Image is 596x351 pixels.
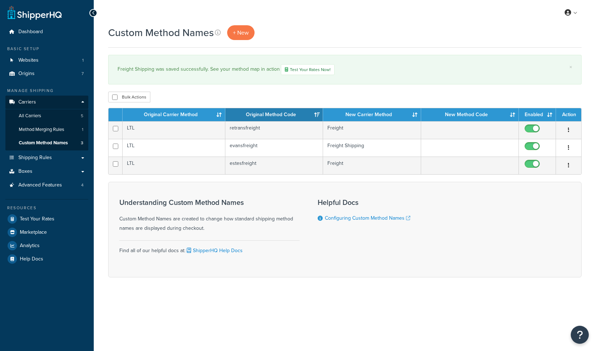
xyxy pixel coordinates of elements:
span: Origins [18,71,35,77]
li: Custom Method Names [5,136,88,150]
span: Boxes [18,168,32,175]
th: Action [556,108,581,121]
span: Custom Method Names [19,140,68,146]
a: All Carriers 5 [5,109,88,123]
a: Configuring Custom Method Names [325,214,410,222]
span: Marketplace [20,229,47,236]
a: ShipperHQ Help Docs [185,247,243,254]
li: Carriers [5,96,88,150]
a: Advanced Features 4 [5,179,88,192]
li: Method Merging Rules [5,123,88,136]
span: 1 [82,127,83,133]
th: New Carrier Method: activate to sort column ascending [323,108,421,121]
td: retransfreight [225,121,323,139]
th: New Method Code: activate to sort column ascending [421,108,519,121]
a: Test Your Rates Now! [281,64,335,75]
span: + New [233,28,249,37]
span: Advanced Features [18,182,62,188]
a: Method Merging Rules 1 [5,123,88,136]
a: Analytics [5,239,88,252]
li: Advanced Features [5,179,88,192]
span: 3 [81,140,83,146]
div: Manage Shipping [5,88,88,94]
span: Analytics [20,243,40,249]
a: × [569,64,572,70]
td: evansfreight [225,139,323,157]
h1: Custom Method Names [108,26,214,40]
a: Carriers [5,96,88,109]
li: All Carriers [5,109,88,123]
div: Custom Method Names are created to change how standard shipping method names are displayed during... [119,198,300,233]
li: Origins [5,67,88,80]
span: 5 [81,113,83,119]
span: 1 [82,57,84,63]
th: Enabled: activate to sort column ascending [519,108,556,121]
div: Resources [5,205,88,211]
a: Marketplace [5,226,88,239]
a: Test Your Rates [5,212,88,225]
span: Test Your Rates [20,216,54,222]
td: LTL [123,121,225,139]
span: All Carriers [19,113,41,119]
span: 7 [81,71,84,77]
span: Websites [18,57,39,63]
h3: Helpful Docs [318,198,410,206]
a: Origins 7 [5,67,88,80]
button: Bulk Actions [108,92,150,102]
td: Freight [323,121,421,139]
a: Websites 1 [5,54,88,67]
span: 4 [81,182,84,188]
li: Websites [5,54,88,67]
a: ShipperHQ Home [8,5,62,20]
h3: Understanding Custom Method Names [119,198,300,206]
span: Carriers [18,99,36,105]
a: Dashboard [5,25,88,39]
td: Freight Shipping [323,139,421,157]
td: estesfreight [225,157,323,174]
div: Basic Setup [5,46,88,52]
a: Custom Method Names 3 [5,136,88,150]
td: LTL [123,157,225,174]
span: Help Docs [20,256,43,262]
a: Shipping Rules [5,151,88,164]
a: Boxes [5,165,88,178]
td: Freight [323,157,421,174]
a: Help Docs [5,253,88,266]
td: LTL [123,139,225,157]
a: + New [227,25,255,40]
div: Find all of our helpful docs at: [119,240,300,255]
span: Method Merging Rules [19,127,64,133]
span: Shipping Rules [18,155,52,161]
span: Dashboard [18,29,43,35]
div: Freight Shipping was saved successfully. See your method map in action [118,64,572,75]
th: Original Carrier Method: activate to sort column ascending [123,108,225,121]
button: Open Resource Center [571,326,589,344]
th: Original Method Code: activate to sort column ascending [225,108,323,121]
